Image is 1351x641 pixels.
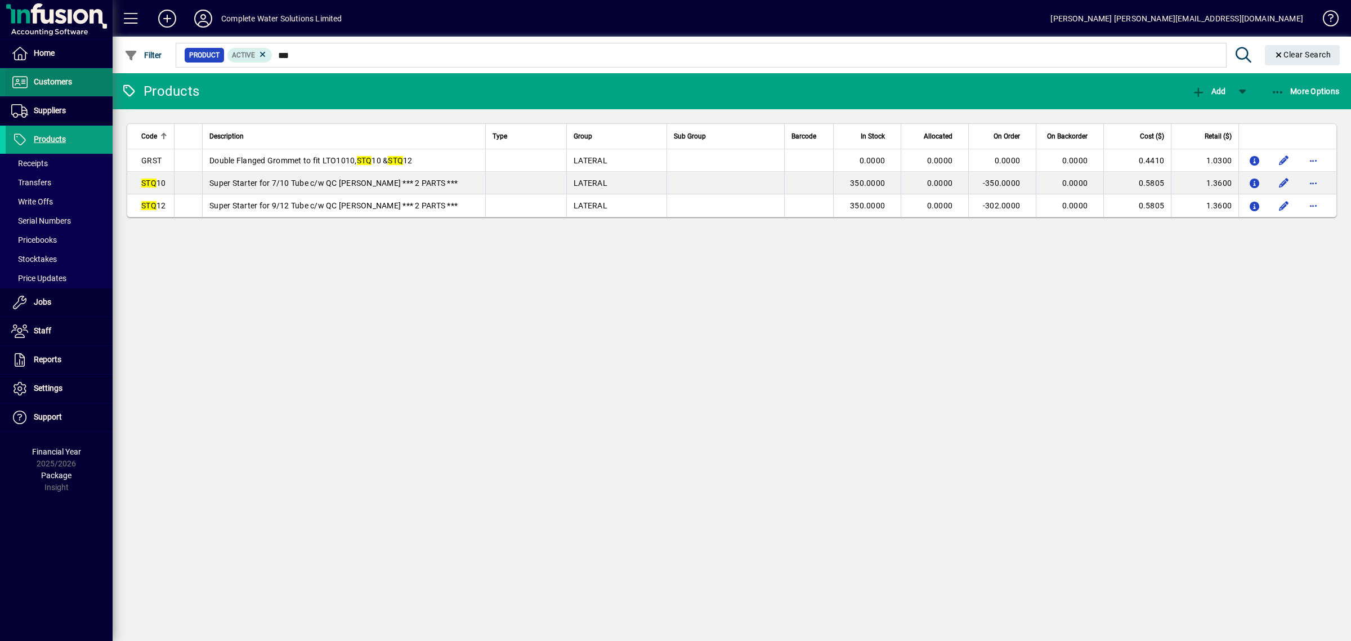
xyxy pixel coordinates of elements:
[1274,50,1331,59] span: Clear Search
[1192,87,1225,96] span: Add
[1268,81,1343,101] button: More Options
[674,130,706,143] span: Sub Group
[121,82,199,100] div: Products
[574,130,659,143] div: Group
[983,201,1020,210] span: -302.0000
[141,201,165,210] span: 12
[34,48,55,57] span: Home
[1047,130,1088,143] span: On Backorder
[6,403,113,431] a: Support
[850,201,885,210] span: 350.0000
[209,130,478,143] div: Description
[927,156,953,165] span: 0.0000
[6,97,113,125] a: Suppliers
[1103,172,1171,194] td: 0.5805
[983,179,1020,188] span: -350.0000
[141,130,157,143] span: Code
[1043,130,1098,143] div: On Backorder
[850,179,885,188] span: 350.0000
[149,8,185,29] button: Add
[6,288,113,317] a: Jobs
[791,130,826,143] div: Barcode
[209,179,458,188] span: Super Starter for 7/10 Tube c/w QC [PERSON_NAME] *** 2 PARTS ***
[6,211,113,230] a: Serial Numbers
[32,447,81,456] span: Financial Year
[6,375,113,403] a: Settings
[141,179,165,188] span: 10
[6,317,113,345] a: Staff
[840,130,895,143] div: In Stock
[1171,194,1238,217] td: 1.3600
[209,156,413,165] span: Double Flanged Grommet to fit LTO1010, 10 & 12
[6,39,113,68] a: Home
[1314,2,1337,39] a: Knowledge Base
[189,50,220,61] span: Product
[493,130,560,143] div: Type
[34,384,62,393] span: Settings
[6,250,113,269] a: Stocktakes
[574,156,607,165] span: LATERAL
[1062,179,1088,188] span: 0.0000
[1171,172,1238,194] td: 1.3600
[1275,174,1293,192] button: Edit
[221,10,342,28] div: Complete Water Solutions Limited
[924,130,952,143] span: Allocated
[11,274,66,283] span: Price Updates
[11,216,71,225] span: Serial Numbers
[1271,87,1340,96] span: More Options
[994,130,1020,143] span: On Order
[1189,81,1228,101] button: Add
[11,178,51,187] span: Transfers
[185,8,221,29] button: Profile
[1304,152,1322,170] button: More options
[122,45,165,65] button: Filter
[232,51,255,59] span: Active
[1304,174,1322,192] button: More options
[6,230,113,250] a: Pricebooks
[227,48,272,63] mat-chip: Activation Status: Active
[34,412,62,421] span: Support
[1062,156,1088,165] span: 0.0000
[141,179,156,188] em: STQ
[6,346,113,374] a: Reports
[11,197,53,206] span: Write Offs
[927,201,953,210] span: 0.0000
[574,130,592,143] span: Group
[209,130,244,143] span: Description
[927,179,953,188] span: 0.0000
[1062,201,1088,210] span: 0.0000
[6,173,113,192] a: Transfers
[860,156,885,165] span: 0.0000
[1050,10,1303,28] div: [PERSON_NAME] [PERSON_NAME][EMAIL_ADDRESS][DOMAIN_NAME]
[124,51,162,60] span: Filter
[6,154,113,173] a: Receipts
[861,130,885,143] span: In Stock
[34,326,51,335] span: Staff
[1275,152,1293,170] button: Edit
[141,201,156,210] em: STQ
[493,130,507,143] span: Type
[6,269,113,288] a: Price Updates
[357,156,372,165] em: STQ
[574,201,607,210] span: LATERAL
[574,179,607,188] span: LATERAL
[674,130,777,143] div: Sub Group
[1140,130,1164,143] span: Cost ($)
[995,156,1021,165] span: 0.0000
[908,130,963,143] div: Allocated
[1103,194,1171,217] td: 0.5805
[791,130,816,143] span: Barcode
[1275,197,1293,215] button: Edit
[6,192,113,211] a: Write Offs
[1265,45,1340,65] button: Clear
[141,130,167,143] div: Code
[34,77,72,86] span: Customers
[1304,197,1322,215] button: More options
[209,201,458,210] span: Super Starter for 9/12 Tube c/w QC [PERSON_NAME] *** 2 PARTS ***
[141,156,162,165] span: GRST
[34,355,61,364] span: Reports
[1171,149,1238,172] td: 1.0300
[1205,130,1232,143] span: Retail ($)
[34,106,66,115] span: Suppliers
[1103,149,1171,172] td: 0.4410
